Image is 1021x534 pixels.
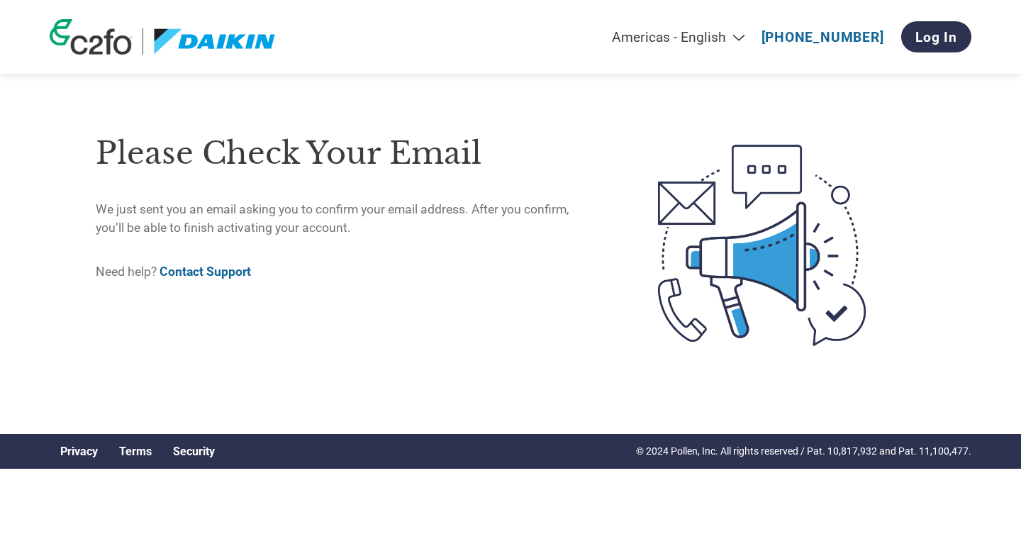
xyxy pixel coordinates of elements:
[96,130,598,177] h1: Please check your email
[96,200,598,238] p: We just sent you an email asking you to confirm your email address. After you confirm, you’ll be ...
[119,445,152,458] a: Terms
[60,445,98,458] a: Privacy
[761,29,884,45] a: [PHONE_NUMBER]
[160,265,251,279] a: Contact Support
[173,445,215,458] a: Security
[598,119,925,372] img: open-email
[96,262,598,281] p: Need help?
[50,19,132,55] img: c2fo logo
[901,21,971,52] a: Log In
[636,444,971,459] p: © 2024 Pollen, Inc. All rights reserved / Pat. 10,817,932 and Pat. 11,100,477.
[154,28,276,55] img: Daikin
